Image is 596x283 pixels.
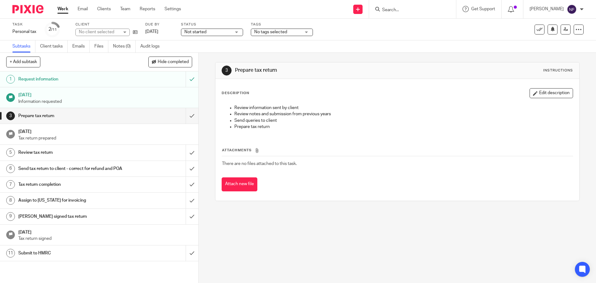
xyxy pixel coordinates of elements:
[140,6,155,12] a: Reports
[235,67,411,74] h1: Prepare tax return
[567,4,577,14] img: svg%3E
[254,30,287,34] span: No tags selected
[18,249,126,258] h1: Submit to HMRC
[6,112,15,120] div: 3
[181,22,243,27] label: Status
[40,40,68,52] a: Client tasks
[222,148,252,152] span: Attachments
[113,40,136,52] a: Notes (0)
[18,148,126,157] h1: Review tax return
[18,111,126,121] h1: Prepare tax return
[75,22,138,27] label: Client
[140,40,164,52] a: Audit logs
[222,91,249,96] p: Description
[12,29,37,35] div: Personal tax
[51,28,57,31] small: /11
[234,124,572,130] p: Prepare tax return
[120,6,130,12] a: Team
[222,162,297,166] span: There are no files attached to this task.
[18,90,192,98] h1: [DATE]
[234,111,572,117] p: Review notes and submission from previous years
[12,40,35,52] a: Subtasks
[148,57,192,67] button: Hide completed
[6,180,15,189] div: 7
[222,66,232,75] div: 3
[18,180,126,189] h1: Tax return completion
[251,22,313,27] label: Tags
[18,75,126,84] h1: Request information
[18,127,192,135] h1: [DATE]
[234,117,572,124] p: Send queries to client
[18,196,126,205] h1: Assign to [US_STATE] for invoicing
[530,6,564,12] p: [PERSON_NAME]
[18,228,192,235] h1: [DATE]
[6,212,15,221] div: 9
[78,6,88,12] a: Email
[184,30,206,34] span: Not started
[12,22,37,27] label: Task
[18,235,192,242] p: Tax return signed
[6,75,15,84] div: 1
[158,60,189,65] span: Hide completed
[6,148,15,157] div: 5
[6,196,15,205] div: 8
[94,40,108,52] a: Files
[97,6,111,12] a: Clients
[6,249,15,258] div: 11
[543,68,573,73] div: Instructions
[18,98,192,105] p: Information requested
[530,88,573,98] button: Edit description
[18,164,126,173] h1: Send tax return to client - correct for refund and POA
[382,7,437,13] input: Search
[48,26,57,33] div: 2
[165,6,181,12] a: Settings
[57,6,68,12] a: Work
[18,135,192,141] p: Tax return prepared
[12,5,43,13] img: Pixie
[72,40,90,52] a: Emails
[471,7,495,11] span: Get Support
[222,177,257,191] button: Attach new file
[79,29,119,35] div: No client selected
[234,105,572,111] p: Review information sent by client
[6,57,40,67] button: + Add subtask
[145,22,173,27] label: Due by
[18,212,126,221] h1: [PERSON_NAME] signed tax return
[6,164,15,173] div: 6
[145,30,158,34] span: [DATE]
